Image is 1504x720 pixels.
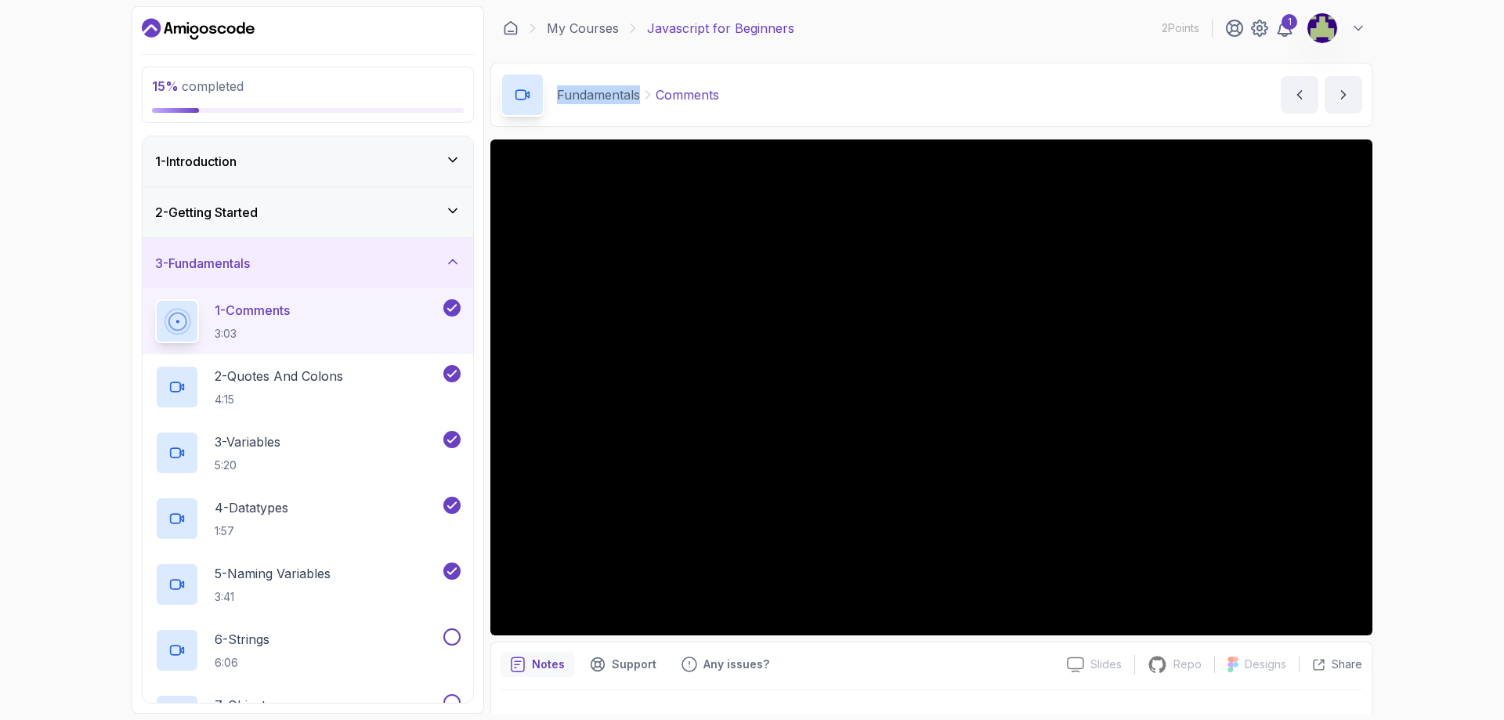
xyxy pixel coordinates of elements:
p: Javascript for Beginners [647,19,794,38]
p: 5 - Naming Variables [215,564,331,583]
p: Repo [1173,657,1202,672]
p: 4:15 [215,392,343,407]
p: Comments [656,85,719,104]
button: 2-Getting Started [143,187,473,237]
p: 5:20 [215,458,280,473]
iframe: 1 - Comments [490,139,1372,635]
span: 15 % [152,78,179,94]
a: Dashboard [142,16,255,42]
button: 3-Fundamentals [143,238,473,288]
button: Share [1299,657,1362,672]
p: 1 - Comments [215,301,290,320]
button: 4-Datatypes1:57 [155,497,461,541]
a: 1 [1275,19,1294,38]
p: Any issues? [703,657,769,672]
p: 3 - Variables [215,432,280,451]
p: 2 - Quotes And Colons [215,367,343,385]
button: Support button [580,652,666,677]
a: Dashboard [503,20,519,36]
button: Feedback button [672,652,779,677]
button: 6-Strings6:06 [155,628,461,672]
h3: 3 - Fundamentals [155,254,250,273]
button: 1-Comments3:03 [155,299,461,343]
p: 4 - Datatypes [215,498,288,517]
h3: 2 - Getting Started [155,203,258,222]
button: 5-Naming Variables3:41 [155,563,461,606]
button: previous content [1281,76,1318,114]
h3: 1 - Introduction [155,152,237,171]
button: 1-Introduction [143,136,473,186]
button: 3-Variables5:20 [155,431,461,475]
p: 2 Points [1162,20,1199,36]
a: My Courses [547,19,619,38]
div: 1 [1282,14,1297,30]
p: 3:03 [215,326,290,342]
p: Slides [1090,657,1122,672]
p: Designs [1245,657,1286,672]
button: notes button [501,652,574,677]
p: Fundamentals [557,85,640,104]
p: Support [612,657,656,672]
p: 1:57 [215,523,288,539]
button: next content [1325,76,1362,114]
p: 7 - Objects [215,696,272,715]
span: completed [152,78,244,94]
img: user profile image [1307,13,1337,43]
p: Share [1332,657,1362,672]
p: Notes [532,657,565,672]
button: user profile image [1307,13,1366,44]
button: 2-Quotes And Colons4:15 [155,365,461,409]
p: 3:41 [215,589,331,605]
p: 6 - Strings [215,630,269,649]
p: 6:06 [215,655,269,671]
